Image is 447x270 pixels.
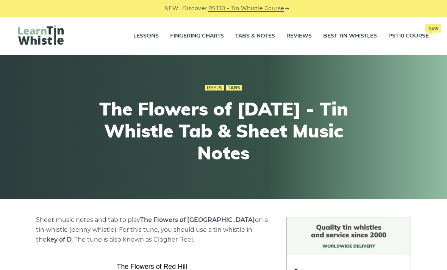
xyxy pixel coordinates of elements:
[140,216,255,223] strong: The Flowers of [GEOGRAPHIC_DATA]
[425,24,441,33] span: New
[18,25,64,45] img: LearnTinWhistle.com
[388,27,429,45] a: PST10 CourseNew
[205,85,224,91] a: Reels
[286,27,312,45] a: Reviews
[226,85,242,91] a: Tabs
[323,27,377,45] a: Best Tin Whistles
[36,215,268,245] p: Sheet music notes and tab to play on a tin whistle (penny whistle). For this tune, you should use...
[84,98,363,164] h1: The Flowers of [DATE] - Tin Whistle Tab & Sheet Music Notes
[170,27,224,45] a: Fingering Charts
[47,236,72,243] strong: key of D
[235,27,275,45] a: Tabs & Notes
[133,27,159,45] a: Lessons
